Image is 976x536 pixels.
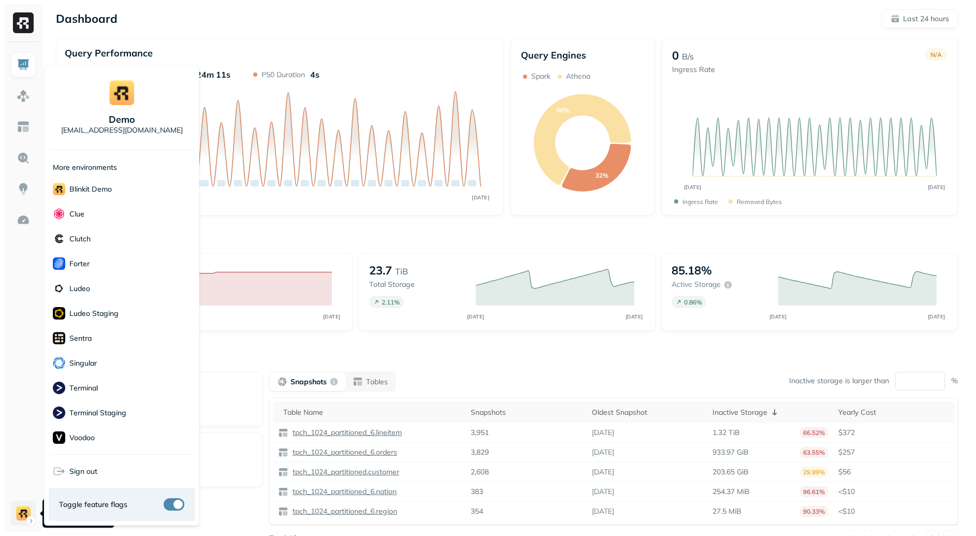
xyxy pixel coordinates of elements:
[69,234,91,244] p: Clutch
[53,407,65,419] img: Terminal Staging
[69,259,90,269] p: Forter
[53,382,65,394] img: Terminal
[69,408,126,418] p: Terminal Staging
[53,183,65,195] img: Blinkit Demo
[53,257,65,270] img: Forter
[53,332,65,344] img: Sentra
[109,80,134,105] img: demo
[69,358,97,368] p: Singular
[69,433,95,443] p: Voodoo
[53,307,65,320] img: Ludeo Staging
[53,233,65,245] img: Clutch
[53,431,65,444] img: Voodoo
[109,113,135,125] p: demo
[69,467,97,476] span: Sign out
[61,125,183,135] p: [EMAIL_ADDRESS][DOMAIN_NAME]
[69,334,92,343] p: Sentra
[69,309,119,318] p: Ludeo Staging
[53,163,117,172] p: More environments
[53,282,65,295] img: Ludeo
[59,500,127,510] span: Toggle feature flags
[69,284,90,294] p: Ludeo
[53,208,65,220] img: Clue
[53,357,65,369] img: Singular
[69,383,98,393] p: Terminal
[69,184,112,194] p: Blinkit Demo
[69,209,84,219] p: Clue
